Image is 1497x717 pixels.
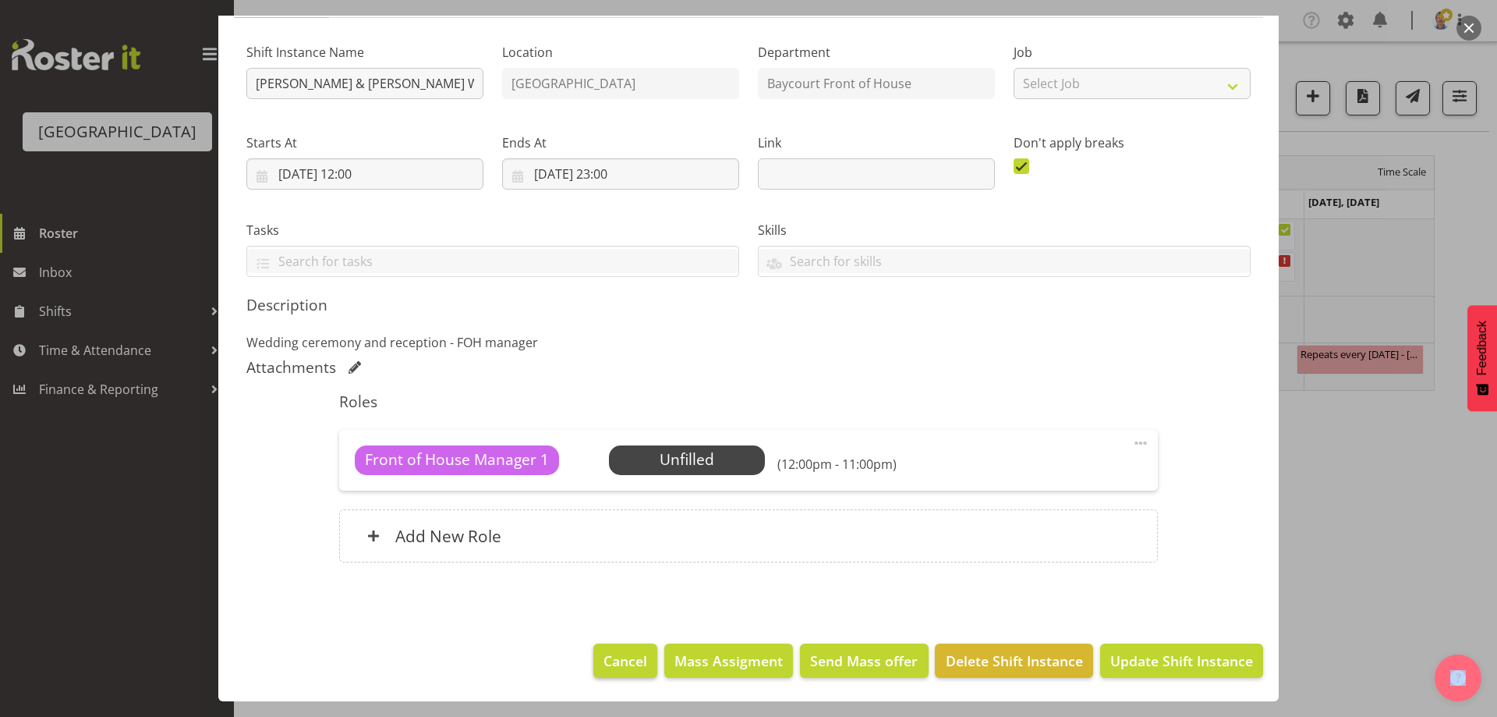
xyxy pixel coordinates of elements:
[810,651,918,671] span: Send Mass offer
[674,651,783,671] span: Mass Assigment
[946,651,1083,671] span: Delete Shift Instance
[664,644,793,678] button: Mass Assigment
[758,221,1251,240] label: Skills
[759,249,1250,273] input: Search for skills
[246,333,1251,352] p: Wedding ceremony and reception - FOH manager
[758,133,995,152] label: Link
[800,644,928,678] button: Send Mass offer
[246,358,336,377] h5: Attachments
[247,249,738,273] input: Search for tasks
[1110,651,1253,671] span: Update Shift Instance
[246,221,739,240] label: Tasks
[502,43,739,62] label: Location
[502,158,739,190] input: Click to select...
[777,456,897,472] h6: (12:00pm - 11:00pm)
[1467,305,1497,411] button: Feedback - Show survey
[660,449,714,470] span: Unfilled
[1475,321,1489,375] span: Feedback
[593,644,657,678] button: Cancel
[1100,644,1263,678] button: Update Shift Instance
[339,392,1157,411] h5: Roles
[246,133,483,152] label: Starts At
[603,651,647,671] span: Cancel
[502,133,739,152] label: Ends At
[1014,133,1251,152] label: Don't apply breaks
[935,644,1092,678] button: Delete Shift Instance
[758,43,995,62] label: Department
[246,68,483,99] input: Shift Instance Name
[1014,43,1251,62] label: Job
[365,449,549,471] span: Front of House Manager 1
[395,526,501,546] h6: Add New Role
[1450,670,1466,686] img: help-xxl-2.png
[246,158,483,190] input: Click to select...
[246,296,1251,314] h5: Description
[246,43,483,62] label: Shift Instance Name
